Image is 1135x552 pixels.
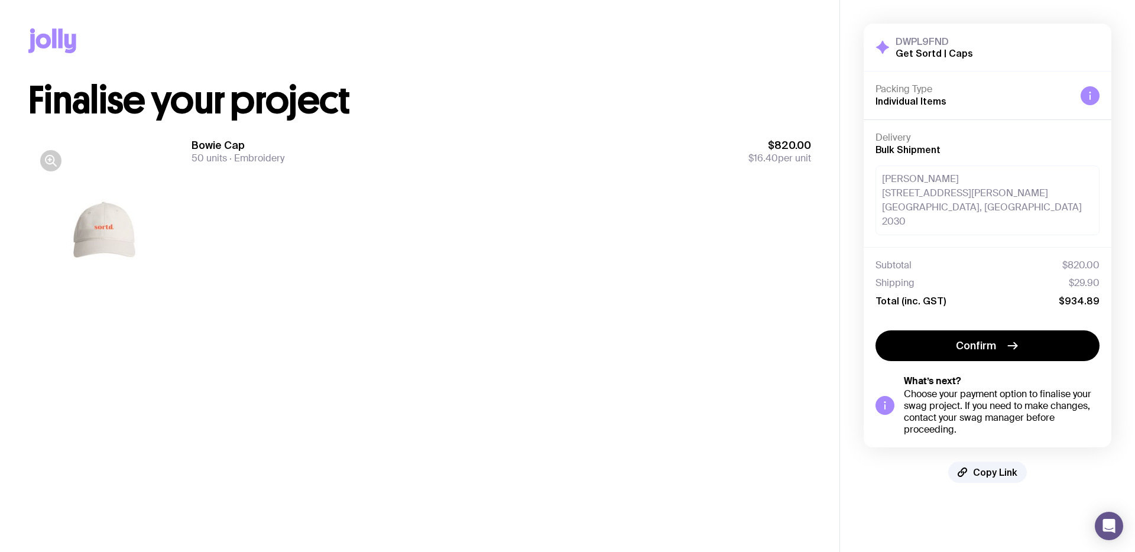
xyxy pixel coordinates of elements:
span: $820.00 [1062,259,1100,271]
span: Copy Link [973,466,1017,478]
span: Shipping [875,277,915,289]
div: [PERSON_NAME] [STREET_ADDRESS][PERSON_NAME] [GEOGRAPHIC_DATA], [GEOGRAPHIC_DATA] 2030 [875,165,1100,235]
h3: Bowie Cap [192,138,284,152]
span: $29.90 [1069,277,1100,289]
h4: Delivery [875,132,1100,144]
div: Open Intercom Messenger [1095,512,1123,540]
span: per unit [748,152,811,164]
h1: Finalise your project [28,82,811,119]
span: Bulk Shipment [875,144,941,155]
div: Choose your payment option to finalise your swag project. If you need to make changes, contact yo... [904,388,1100,436]
span: Subtotal [875,259,912,271]
span: Confirm [956,339,996,353]
span: $16.40 [748,152,778,164]
span: $934.89 [1059,295,1100,307]
button: Confirm [875,330,1100,361]
h3: DWPL9FND [896,35,973,47]
span: $820.00 [748,138,811,152]
span: Total (inc. GST) [875,295,946,307]
span: Embroidery [227,152,284,164]
span: Individual Items [875,96,946,106]
h2: Get Sortd | Caps [896,47,973,59]
h5: What’s next? [904,375,1100,387]
button: Copy Link [948,462,1027,483]
h4: Packing Type [875,83,1071,95]
span: 50 units [192,152,227,164]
